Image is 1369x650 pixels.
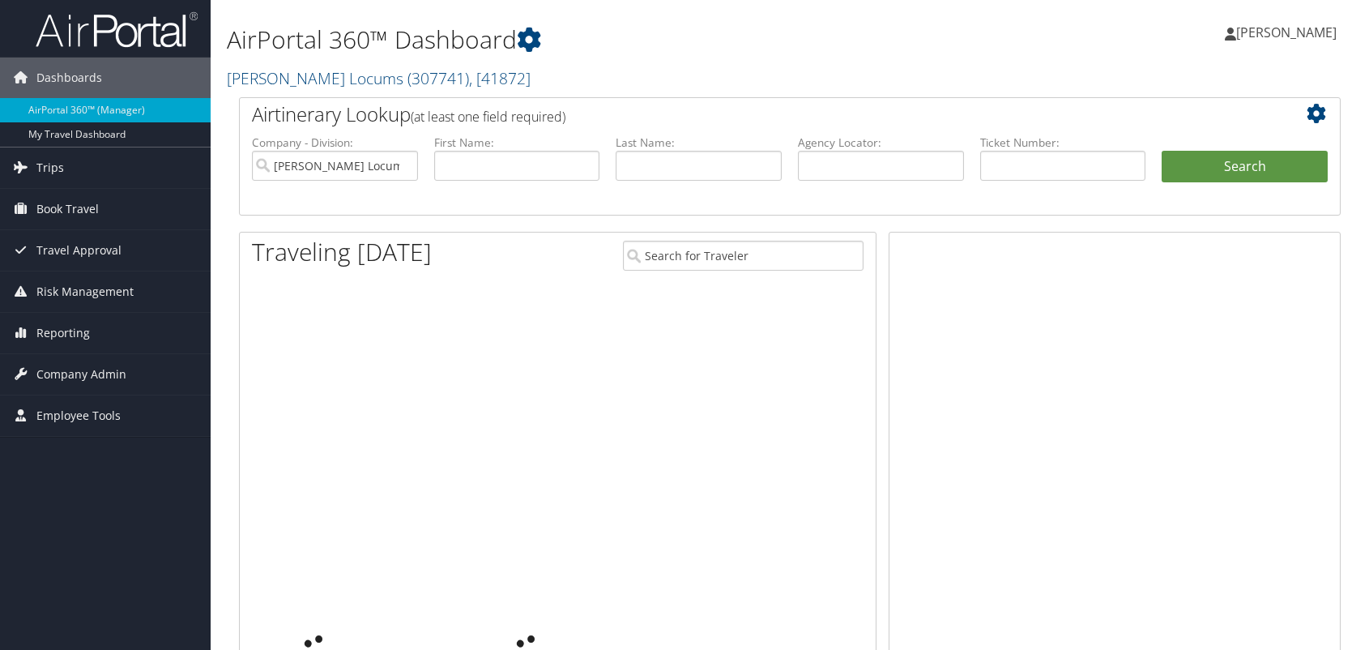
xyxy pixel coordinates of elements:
h1: AirPortal 360™ Dashboard [227,23,978,57]
a: [PERSON_NAME] [1225,8,1353,57]
span: [PERSON_NAME] [1236,24,1337,41]
span: (at least one field required) [411,108,565,126]
a: [PERSON_NAME] Locums [227,67,531,89]
span: Employee Tools [36,396,121,436]
span: Dashboards [36,58,102,98]
button: Search [1162,151,1328,183]
span: Risk Management [36,272,134,312]
span: , [ 41872 ] [469,67,531,89]
span: Book Travel [36,189,99,229]
span: Travel Approval [36,230,122,271]
label: Company - Division: [252,135,418,151]
span: Reporting [36,313,90,353]
span: Company Admin [36,354,126,395]
label: Ticket Number: [980,135,1146,151]
span: Trips [36,148,64,188]
span: ( 307741 ) [407,67,469,89]
h2: Airtinerary Lookup [252,100,1236,128]
label: Agency Locator: [798,135,964,151]
label: First Name: [434,135,600,151]
input: Search for Traveler [623,241,864,271]
label: Last Name: [616,135,782,151]
img: airportal-logo.png [36,11,198,49]
h1: Traveling [DATE] [252,235,432,269]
